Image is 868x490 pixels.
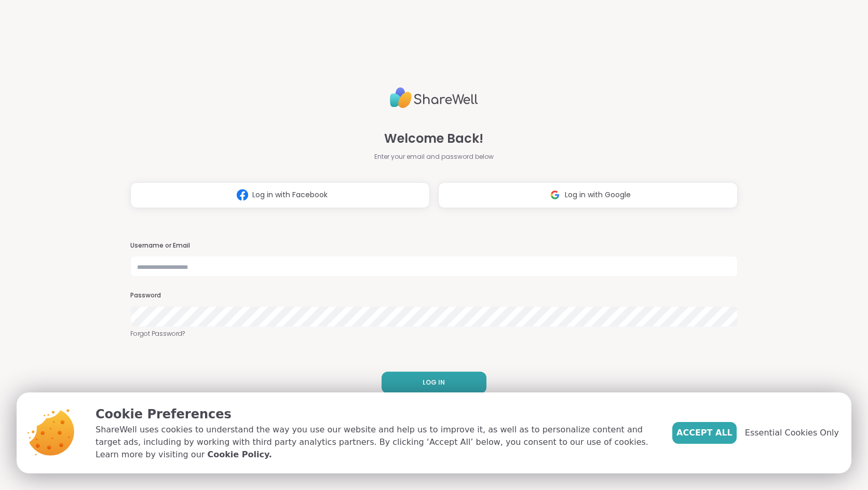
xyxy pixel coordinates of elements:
span: Log in with Google [565,189,631,200]
span: Welcome Back! [384,129,483,148]
span: Log in with Facebook [252,189,328,200]
button: LOG IN [382,372,486,393]
p: ShareWell uses cookies to understand the way you use our website and help us to improve it, as we... [96,424,656,461]
a: Forgot Password? [130,329,738,338]
img: ShareWell Logo [390,83,478,113]
img: ShareWell Logomark [545,185,565,205]
h3: Username or Email [130,241,738,250]
a: Cookie Policy. [207,448,272,461]
button: Log in with Facebook [130,182,430,208]
span: LOG IN [423,378,445,387]
p: Cookie Preferences [96,405,656,424]
img: ShareWell Logomark [233,185,252,205]
button: Log in with Google [438,182,738,208]
button: Accept All [672,422,737,444]
span: Essential Cookies Only [745,427,839,439]
span: Enter your email and password below [374,152,494,161]
h3: Password [130,291,738,300]
span: Accept All [676,427,733,439]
